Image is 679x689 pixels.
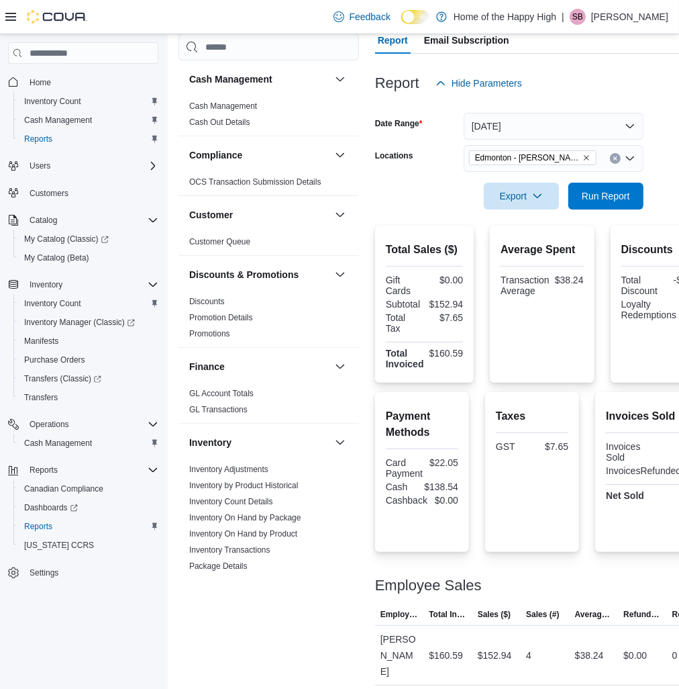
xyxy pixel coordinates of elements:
[19,131,58,147] a: Reports
[189,405,248,414] a: GL Transactions
[3,183,164,203] button: Customers
[13,248,164,267] button: My Catalog (Beta)
[189,268,329,281] button: Discounts & Promotions
[189,177,321,187] a: OCS Transaction Submission Details
[24,277,68,293] button: Inventory
[189,545,270,555] a: Inventory Transactions
[3,211,164,230] button: Catalog
[13,351,164,369] button: Purchase Orders
[24,73,158,90] span: Home
[3,461,164,479] button: Reports
[13,517,164,536] button: Reports
[189,512,301,523] span: Inventory On Hand by Package
[555,275,584,285] div: $38.24
[189,297,225,306] a: Discounts
[496,441,529,452] div: GST
[24,298,81,309] span: Inventory Count
[178,234,359,255] div: Customer
[606,441,646,463] div: Invoices Sold
[189,268,299,281] h3: Discounts & Promotions
[475,151,580,165] span: Edmonton - [PERSON_NAME] Way - Fire & Flower
[13,369,164,388] a: Transfers (Classic)
[375,578,482,594] h3: Employee Sales
[189,73,272,86] h3: Cash Management
[19,435,158,451] span: Cash Management
[621,299,677,320] div: Loyalty Redemptions
[621,275,661,296] div: Total Discount
[189,436,329,449] button: Inventory
[24,355,85,365] span: Purchase Orders
[469,150,596,165] span: Edmonton - Rice Howard Way - Fire & Flower
[623,609,662,620] span: Refunds ($)
[19,250,158,266] span: My Catalog (Beta)
[13,434,164,453] button: Cash Management
[332,71,348,87] button: Cash Management
[189,561,248,571] a: Package Details
[189,388,254,399] span: GL Account Totals
[19,93,87,109] a: Inventory Count
[386,242,463,258] h2: Total Sales ($)
[464,113,643,140] button: [DATE]
[189,464,268,475] span: Inventory Adjustments
[189,513,301,522] a: Inventory On Hand by Package
[24,462,63,478] button: Reports
[189,148,242,162] h3: Compliance
[591,9,668,25] p: [PERSON_NAME]
[582,154,590,162] button: Remove Edmonton - Rice Howard Way - Fire & Flower from selection in this group
[178,385,359,423] div: Finance
[24,521,52,532] span: Reports
[484,183,559,210] button: Export
[386,457,423,479] div: Card Payment
[189,360,225,373] h3: Finance
[428,457,458,468] div: $22.05
[375,118,423,129] label: Date Range
[30,419,69,430] span: Operations
[189,208,329,222] button: Customer
[386,495,427,506] div: Cashback
[13,479,164,498] button: Canadian Compliance
[189,529,297,539] span: Inventory On Hand by Product
[13,130,164,148] button: Reports
[189,360,329,373] button: Finance
[3,72,164,91] button: Home
[189,496,273,507] span: Inventory Count Details
[27,10,87,24] img: Cova
[332,359,348,375] button: Finance
[332,267,348,283] button: Discounts & Promotions
[386,299,422,310] div: Subtotal
[13,388,164,407] button: Transfers
[19,333,158,349] span: Manifests
[535,441,568,452] div: $7.65
[189,73,329,86] button: Cash Management
[19,481,109,497] a: Canadian Compliance
[19,389,63,406] a: Transfers
[189,436,231,449] h3: Inventory
[8,66,158,617] nav: Complex example
[189,208,233,222] h3: Customer
[24,462,158,478] span: Reports
[430,70,527,97] button: Hide Parameters
[189,101,257,111] a: Cash Management
[427,312,463,323] div: $7.65
[378,27,408,54] span: Report
[3,415,164,434] button: Operations
[350,10,390,24] span: Feedback
[189,312,253,323] span: Promotion Details
[19,435,97,451] a: Cash Management
[19,250,95,266] a: My Catalog (Beta)
[178,98,359,136] div: Cash Management
[189,296,225,307] span: Discounts
[562,9,564,25] p: |
[24,158,56,174] button: Users
[24,416,158,432] span: Operations
[24,115,92,126] span: Cash Management
[375,75,419,91] h3: Report
[189,118,250,127] a: Cash Out Details
[625,153,635,164] button: Open list of options
[496,408,568,424] h2: Taxes
[189,577,248,588] span: Package History
[19,112,158,128] span: Cash Management
[13,313,164,332] a: Inventory Manager (Classic)
[189,545,270,555] span: Inventory Transactions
